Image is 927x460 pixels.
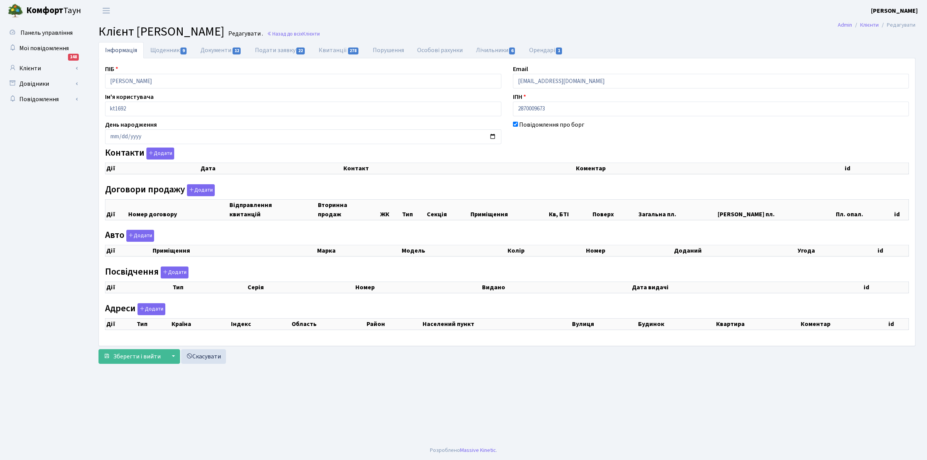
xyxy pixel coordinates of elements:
th: Індекс [230,318,291,329]
span: 278 [348,48,359,54]
li: Редагувати [879,21,915,29]
button: Посвідчення [161,266,188,278]
th: Квартира [715,318,800,329]
th: Дії [105,163,200,174]
th: Країна [171,318,230,329]
th: Секція [426,199,470,220]
th: Вулиця [571,318,637,329]
th: Відправлення квитанцій [229,199,317,220]
th: Поверх [592,199,638,220]
a: Щоденник [144,42,194,58]
a: Мої повідомлення148 [4,41,81,56]
a: Довідники [4,76,81,92]
img: logo.png [8,3,23,19]
button: Авто [126,230,154,242]
th: Дата видачі [631,282,863,293]
label: Договори продажу [105,184,215,196]
nav: breadcrumb [826,17,927,33]
th: Номер договору [127,199,229,220]
th: Загальна пл. [638,199,717,220]
label: Email [513,65,528,74]
a: Порушення [366,42,411,58]
small: Редагувати . [227,30,263,37]
th: Номер [585,245,673,256]
span: 12 [233,48,241,54]
a: Документи [194,42,248,58]
span: 1 [556,48,562,54]
th: Коментар [800,318,888,329]
th: id [888,318,909,329]
th: id [893,199,908,220]
button: Контакти [146,148,174,160]
span: Панель управління [20,29,73,37]
th: [PERSON_NAME] пл. [717,199,835,220]
th: Приміщення [470,199,548,220]
th: id [877,245,908,256]
label: Адреси [105,303,165,315]
th: Тип [172,282,247,293]
b: Комфорт [26,4,63,17]
th: Колір [507,245,585,256]
th: Район [366,318,422,329]
th: Модель [401,245,507,256]
th: Дії [105,245,152,256]
th: Доданий [673,245,797,256]
a: Скасувати [181,349,226,364]
a: Лічильники [469,42,523,58]
th: ЖК [379,199,401,220]
a: Admin [838,21,852,29]
th: Будинок [637,318,715,329]
th: Дії [105,282,172,293]
th: Пл. опал. [835,199,893,220]
span: 9 [180,48,187,54]
label: Авто [105,230,154,242]
th: Область [291,318,365,329]
a: Повідомлення [4,92,81,107]
button: Адреси [138,303,165,315]
span: 6 [509,48,515,54]
a: Додати [124,229,154,242]
a: Інформація [98,42,144,58]
label: ІПН [513,92,526,102]
span: 22 [296,48,305,54]
label: Посвідчення [105,266,188,278]
th: Кв, БТІ [548,199,592,220]
div: Розроблено . [430,446,497,455]
th: id [863,282,908,293]
a: [PERSON_NAME] [871,6,918,15]
a: Massive Kinetic [460,446,496,454]
button: Переключити навігацію [97,4,116,17]
a: Особові рахунки [411,42,469,58]
th: Номер [355,282,481,293]
a: Квитанції [312,42,366,58]
a: Додати [185,183,215,196]
th: id [844,163,909,174]
th: Коментар [575,163,844,174]
a: Подати заявку [248,42,312,58]
a: Додати [136,302,165,315]
label: Ім'я користувача [105,92,154,102]
th: Тип [136,318,171,329]
th: Населений пункт [422,318,571,329]
label: ПІБ [105,65,118,74]
th: Видано [481,282,631,293]
a: Орендарі [523,42,569,58]
th: Вторинна продаж [317,199,379,220]
button: Зберегти і вийти [98,349,166,364]
th: Угода [797,245,877,256]
th: Приміщення [152,245,316,256]
span: Клієнти [302,30,320,37]
a: Додати [144,146,174,160]
label: Контакти [105,148,174,160]
span: Таун [26,4,81,17]
th: Дата [200,163,343,174]
th: Тип [401,199,426,220]
th: Серія [247,282,355,293]
span: Клієнт [PERSON_NAME] [98,23,224,41]
a: Назад до всіхКлієнти [267,30,320,37]
a: Панель управління [4,25,81,41]
button: Договори продажу [187,184,215,196]
a: Додати [159,265,188,278]
th: Марка [316,245,401,256]
label: День народження [105,120,157,129]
